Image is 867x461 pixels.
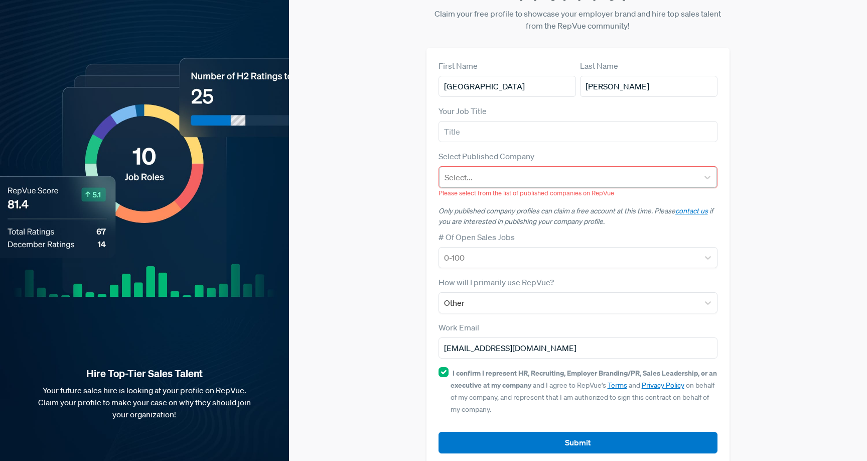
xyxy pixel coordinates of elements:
strong: I confirm I represent HR, Recruiting, Employer Branding/PR, Sales Leadership, or an executive at ... [451,368,717,390]
label: Select Published Company [439,150,534,162]
span: and I agree to RepVue’s and on behalf of my company, and represent that I am authorized to sign t... [451,369,717,414]
label: Your Job Title [439,105,487,117]
strong: Hire Top-Tier Sales Talent [16,367,273,380]
a: Terms [608,381,627,390]
input: Last Name [580,76,717,97]
label: How will I primarily use RepVue? [439,276,554,288]
label: Work Email [439,321,479,333]
p: Claim your free profile to showcase your employer brand and hire top sales talent from the RepVue... [426,8,730,32]
label: First Name [439,60,478,72]
a: contact us [675,206,708,215]
input: Title [439,121,718,142]
a: Privacy Policy [642,381,684,390]
button: Submit [439,432,718,453]
label: # Of Open Sales Jobs [439,231,515,243]
input: Email [439,337,718,359]
p: Please select from the list of published companies on RepVue [439,188,718,198]
p: Your future sales hire is looking at your profile on RepVue. Claim your profile to make your case... [16,384,273,420]
p: Only published company profiles can claim a free account at this time. Please if you are interest... [439,206,718,227]
label: Last Name [580,60,618,72]
input: First Name [439,76,576,97]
